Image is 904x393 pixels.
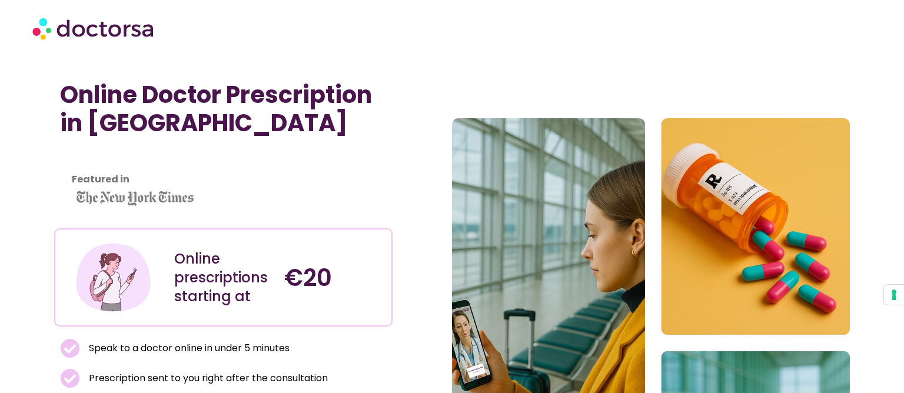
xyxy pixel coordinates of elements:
[60,163,386,177] iframe: Customer reviews powered by Trustpilot
[174,249,272,306] div: Online prescriptions starting at
[86,340,290,357] span: Speak to a doctor online in under 5 minutes
[884,285,904,305] button: Your consent preferences for tracking technologies
[74,238,152,317] img: Illustration depicting a young woman in a casual outfit, engaged with her smartphone. She has a p...
[284,264,383,292] h4: €20
[60,81,386,137] h1: Online Doctor Prescription in [GEOGRAPHIC_DATA]
[60,149,237,163] iframe: Customer reviews powered by Trustpilot
[86,370,328,387] span: Prescription sent to you right after the consultation
[72,172,129,186] strong: Featured in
